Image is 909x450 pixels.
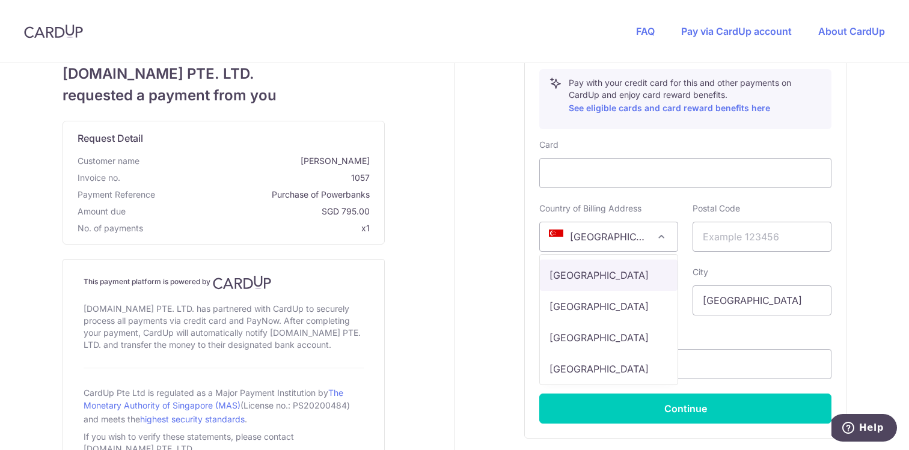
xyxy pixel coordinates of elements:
[63,63,385,85] span: [DOMAIN_NAME] PTE. LTD.
[125,172,370,184] span: 1057
[539,202,641,214] label: Country of Billing Address
[539,222,678,252] span: Singapore
[569,77,821,115] p: Pay with your credit card for this and other payments on CardUp and enjoy card reward benefits.
[681,25,792,37] a: Pay via CardUp account
[549,299,649,314] p: [GEOGRAPHIC_DATA]
[78,132,143,144] span: translation missing: en.request_detail
[540,222,678,251] span: Singapore
[78,172,120,184] span: Invoice no.
[549,166,821,180] iframe: Secure card payment input frame
[84,275,364,290] h4: This payment platform is powered by
[144,155,370,167] span: [PERSON_NAME]
[78,205,126,217] span: Amount due
[84,300,364,353] div: [DOMAIN_NAME] PTE. LTD. has partnered with CardUp to securely process all payments via credit car...
[693,266,708,278] label: City
[160,189,370,201] span: Purchase of Powerbanks
[693,202,740,214] label: Postal Code
[818,25,885,37] a: About CardUp
[361,223,370,233] span: x1
[84,383,364,428] div: CardUp Pte Ltd is regulated as a Major Payment Institution by (License no.: PS20200484) and meets...
[539,394,831,424] button: Continue
[831,414,897,444] iframe: Opens a widget where you can find more information
[78,222,143,234] span: No. of payments
[549,362,649,376] p: [GEOGRAPHIC_DATA]
[636,25,655,37] a: FAQ
[78,189,155,199] span: translation missing: en.payment_reference
[549,330,649,345] p: [GEOGRAPHIC_DATA]
[539,139,559,151] label: Card
[24,24,83,38] img: CardUp
[693,222,831,252] input: Example 123456
[140,414,245,424] a: highest security standards
[569,103,770,113] a: See eligible cards and card reward benefits here
[213,275,272,290] img: CardUp
[549,268,649,282] p: [GEOGRAPHIC_DATA]
[130,205,370,217] span: SGD 795.00
[63,85,385,106] span: requested a payment from you
[78,155,139,167] span: Customer name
